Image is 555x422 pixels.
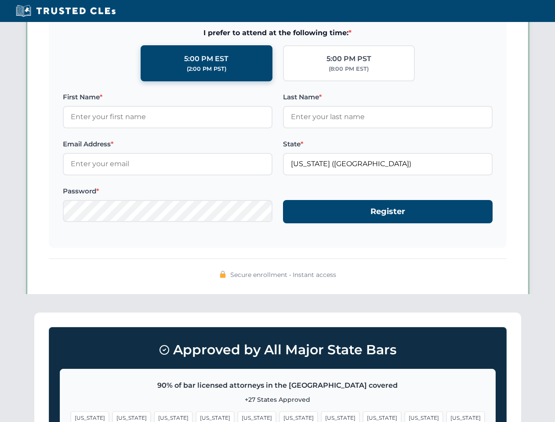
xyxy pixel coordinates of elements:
[60,338,496,362] h3: Approved by All Major State Bars
[63,186,272,196] label: Password
[329,65,369,73] div: (8:00 PM EST)
[283,92,493,102] label: Last Name
[283,139,493,149] label: State
[71,380,485,391] p: 90% of bar licensed attorneys in the [GEOGRAPHIC_DATA] covered
[187,65,226,73] div: (2:00 PM PST)
[184,53,229,65] div: 5:00 PM EST
[283,153,493,175] input: Florida (FL)
[219,271,226,278] img: 🔒
[283,106,493,128] input: Enter your last name
[71,395,485,404] p: +27 States Approved
[63,27,493,39] span: I prefer to attend at the following time:
[230,270,336,280] span: Secure enrollment • Instant access
[63,92,272,102] label: First Name
[63,139,272,149] label: Email Address
[283,200,493,223] button: Register
[13,4,118,18] img: Trusted CLEs
[326,53,371,65] div: 5:00 PM PST
[63,106,272,128] input: Enter your first name
[63,153,272,175] input: Enter your email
